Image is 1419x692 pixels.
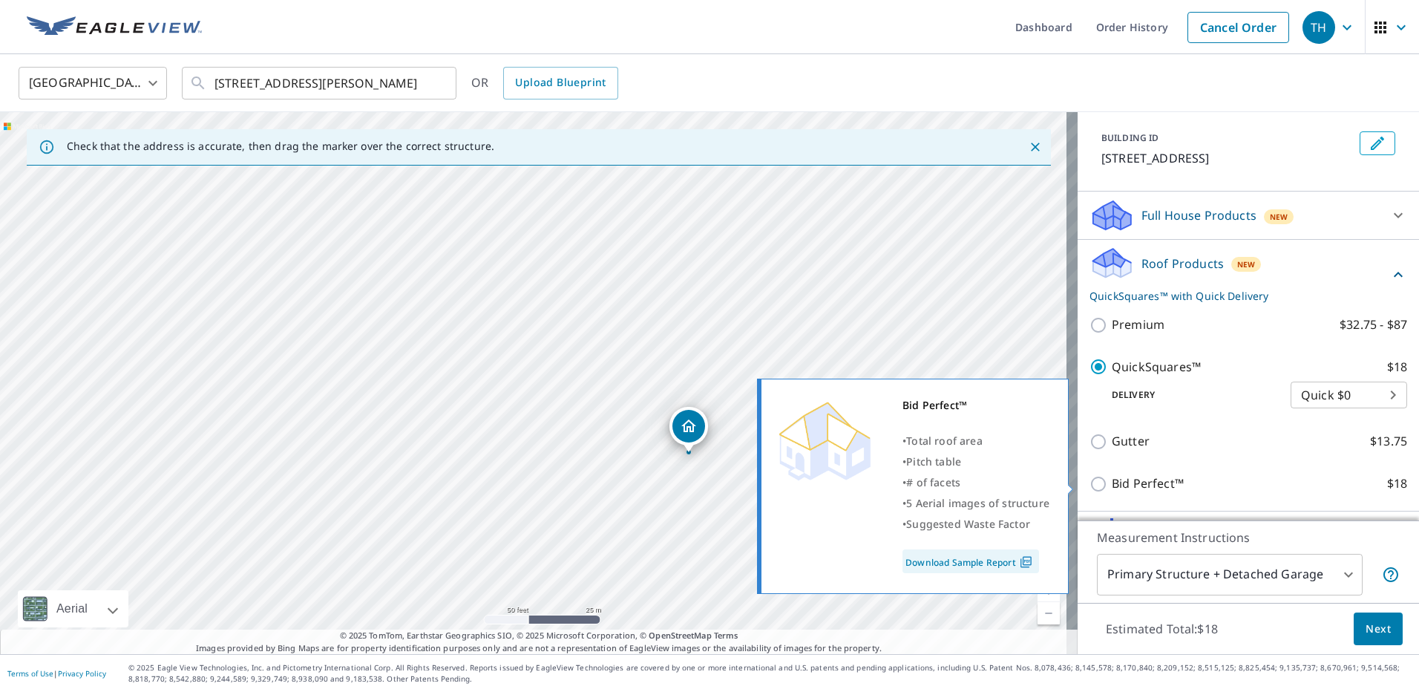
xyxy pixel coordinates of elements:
a: Cancel Order [1187,12,1289,43]
a: Privacy Policy [58,668,106,679]
div: Bid Perfect™ [902,395,1049,416]
div: OR [471,67,618,99]
span: Your report will include the primary structure and a detached garage if one exists. [1382,566,1400,584]
p: $18 [1387,474,1407,493]
p: Full House Products [1141,206,1256,224]
div: • [902,472,1049,493]
a: Current Level 19, Zoom Out [1038,602,1060,624]
span: Suggested Waste Factor [906,517,1030,531]
span: Pitch table [906,454,961,469]
p: $13.75 [1370,432,1407,451]
p: $32.75 - $87 [1340,316,1407,334]
div: Dropped pin, building 1, Residential property, 1214 Park Meadow Dr Katy, TX 77450 [669,407,708,453]
a: Terms of Use [7,668,53,679]
p: Delivery [1089,388,1291,402]
div: [GEOGRAPHIC_DATA] [19,62,167,104]
p: [STREET_ADDRESS] [1101,149,1354,167]
div: • [902,493,1049,514]
img: EV Logo [27,16,202,39]
div: • [902,451,1049,472]
button: Close [1026,137,1045,157]
p: © 2025 Eagle View Technologies, Inc. and Pictometry International Corp. All Rights Reserved. Repo... [128,662,1412,685]
a: Upload Blueprint [503,67,617,99]
a: Download Sample Report [902,549,1039,573]
div: • [902,514,1049,535]
button: Next [1354,613,1403,646]
p: | [7,669,106,678]
div: Full House ProductsNew [1089,198,1407,233]
p: Bid Perfect™ [1112,474,1184,493]
button: Edit building 1 [1360,131,1395,155]
span: New [1270,211,1288,223]
div: Quick $0 [1291,374,1407,416]
span: Next [1366,620,1391,639]
div: Aerial [52,590,92,627]
p: Gutter [1112,432,1150,451]
p: Check that the address is accurate, then drag the marker over the correct structure. [67,140,494,153]
span: Upload Blueprint [515,74,606,92]
span: 5 Aerial images of structure [906,496,1049,510]
span: New [1237,258,1256,270]
span: # of facets [906,475,960,489]
div: TH [1302,11,1335,44]
img: Premium [773,395,876,484]
p: Premium [1112,316,1164,334]
p: QuickSquares™ with Quick Delivery [1089,288,1389,304]
p: Roof Products [1141,255,1224,272]
p: $18 [1387,358,1407,376]
div: Solar ProductsNew [1089,518,1407,553]
a: Terms [714,630,738,641]
span: Total roof area [906,434,983,448]
p: QuickSquares™ [1112,358,1201,376]
p: Estimated Total: $18 [1094,613,1230,645]
p: Measurement Instructions [1097,529,1400,546]
input: Search by address or latitude-longitude [214,62,426,104]
div: Aerial [18,590,128,627]
p: BUILDING ID [1101,131,1159,144]
span: © 2025 TomTom, Earthstar Geographics SIO, © 2025 Microsoft Corporation, © [340,630,738,642]
a: OpenStreetMap [649,630,711,641]
div: Roof ProductsNewQuickSquares™ with Quick Delivery [1089,246,1407,304]
img: Pdf Icon [1016,555,1036,569]
div: • [902,431,1049,451]
div: Primary Structure + Detached Garage [1097,554,1363,595]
